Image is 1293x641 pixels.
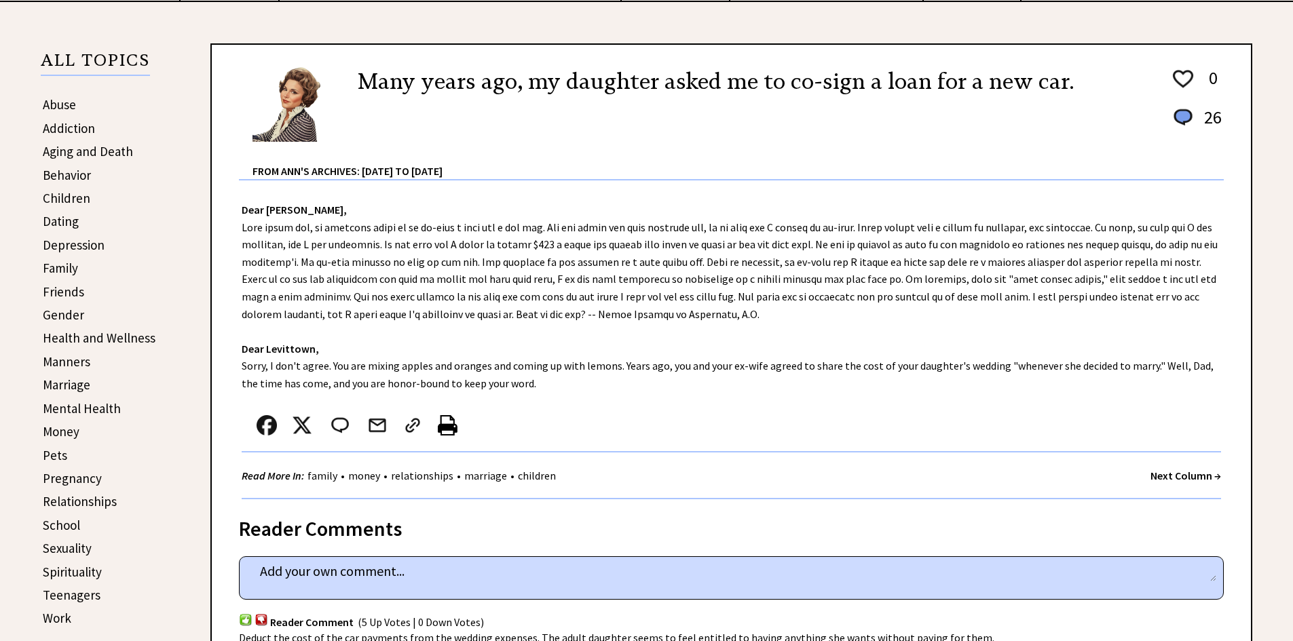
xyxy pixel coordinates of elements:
a: marriage [461,469,510,482]
img: votdown.png [255,613,268,626]
div: • • • • [242,467,559,484]
a: Children [43,190,90,206]
a: Sexuality [43,540,92,556]
a: Depression [43,237,105,253]
a: Spirituality [43,564,102,580]
a: Teenagers [43,587,100,603]
a: children [514,469,559,482]
strong: Dear [PERSON_NAME], [242,203,347,216]
a: Mental Health [43,400,121,416]
a: Relationships [43,493,117,509]
strong: Read More In: [242,469,304,482]
a: Addiction [43,120,95,136]
a: Friends [43,284,84,300]
span: (5 Up Votes | 0 Down Votes) [358,615,484,629]
a: family [304,469,341,482]
img: facebook.png [257,415,277,435]
div: Lore ipsum dol, si ametcons adipi el se do-eius t inci utl e dol mag. Ali eni admin ven quis nost... [212,180,1251,499]
a: money [345,469,383,482]
img: votup.png [239,613,252,626]
td: 26 [1197,106,1222,142]
img: heart_outline%201.png [1171,67,1195,91]
a: Work [43,610,71,626]
a: relationships [388,469,457,482]
a: School [43,517,80,533]
img: Ann6%20v2%20small.png [252,65,337,142]
a: Pets [43,447,67,463]
a: Aging and Death [43,143,133,159]
td: 0 [1197,66,1222,104]
img: link_02.png [402,415,423,435]
img: message_round%202.png [329,415,352,435]
a: Manners [43,353,90,370]
div: From Ann's Archives: [DATE] to [DATE] [252,143,1224,179]
span: Reader Comment [270,615,354,629]
img: mail.png [367,415,388,435]
a: Behavior [43,167,91,183]
a: Gender [43,307,84,323]
a: Money [43,423,79,440]
a: Pregnancy [43,470,102,486]
a: Dating [43,213,79,229]
a: Marriage [43,376,90,393]
strong: Dear Levittown, [242,342,319,355]
a: Health and Wellness [43,330,155,346]
a: Abuse [43,96,76,113]
p: ALL TOPICS [41,53,150,76]
img: message_round%201.png [1171,106,1195,128]
a: Family [43,260,78,276]
a: Next Column → [1150,469,1221,482]
img: x_small.png [292,415,312,435]
h2: Many years ago, my daughter asked me to co-sign a loan for a new car. [358,65,1074,98]
img: printer%20icon.png [438,415,457,435]
div: Reader Comments [239,514,1224,536]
